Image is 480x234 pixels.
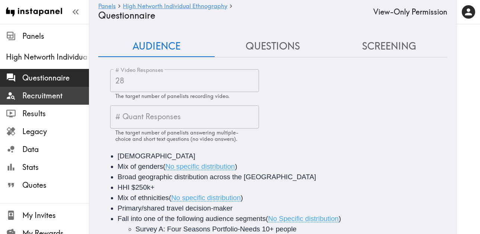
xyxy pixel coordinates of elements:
[98,36,215,57] button: Audience
[98,36,447,57] div: Questionnaire Audience/Questions/Screening Tab Navigation
[22,180,89,190] span: Quotes
[118,162,163,170] span: Mix of genders
[22,144,89,155] span: Data
[169,194,171,202] span: (
[22,91,89,101] span: Recruitment
[118,152,195,160] span: [DEMOGRAPHIC_DATA]
[115,66,163,74] label: # Video Responses
[118,204,233,212] span: Primary/shared travel decision-maker
[22,126,89,137] span: Legacy
[115,93,230,99] span: The target number of panelists recording video.
[268,215,339,222] span: No Specific distribution
[123,3,227,10] a: High Networth Individual Ethnography
[166,162,235,170] span: No specific distribution
[266,215,268,222] span: (
[215,36,331,57] button: Questions
[118,173,316,181] span: Broad geographic distribution across the [GEOGRAPHIC_DATA]
[373,7,447,17] div: View-Only Permission
[6,52,89,62] span: High Networth Individual Ethnography
[118,215,266,222] span: Fall into one of the following audience segments
[115,129,239,142] span: The target number of panelists answering multiple-choice and short text questions (no video answe...
[98,3,116,10] a: Panels
[235,162,237,170] span: )
[22,73,89,83] span: Questionnaire
[118,194,169,202] span: Mix of ethnicities
[118,183,154,191] span: HHI $250k+
[171,194,241,202] span: No specific distribution
[241,194,243,202] span: )
[22,210,89,221] span: My Invites
[22,108,89,119] span: Results
[331,36,447,57] button: Screening
[22,31,89,41] span: Panels
[135,225,297,233] span: Survey A: Four Seasons Portfolio-Needs 10+ people
[22,162,89,173] span: Stats
[163,162,165,170] span: (
[98,10,367,21] h4: Questionnaire
[339,215,341,222] span: )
